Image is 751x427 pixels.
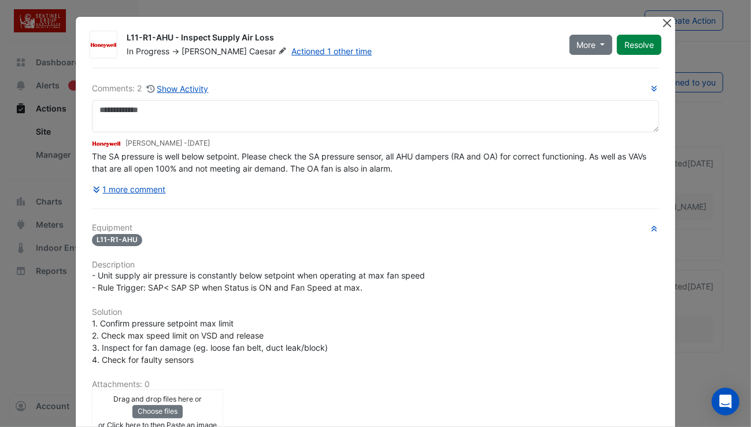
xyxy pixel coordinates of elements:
button: Resolve [617,35,661,55]
h6: Description [92,260,659,270]
span: In Progress [127,46,169,56]
div: L11-R1-AHU - Inspect Supply Air Loss [127,32,556,46]
span: 2025-10-09 11:36:08 [187,139,210,147]
button: More [569,35,613,55]
span: [PERSON_NAME] [182,46,247,56]
small: [PERSON_NAME] - [125,138,210,148]
button: Show Activity [146,82,209,95]
span: 1. Confirm pressure setpoint max limit 2. Check max speed limit on VSD and release 3. Inspect for... [92,318,328,365]
h6: Equipment [92,223,659,233]
span: -> [172,46,179,56]
button: 1 more comment [92,179,167,199]
div: Open Intercom Messenger [712,388,739,415]
span: - Unit supply air pressure is constantly below setpoint when operating at max fan speed - Rule Tr... [92,270,425,292]
span: Caesar [249,46,289,57]
button: Choose files [132,405,183,418]
h6: Solution [92,307,659,317]
img: Honeywell [92,138,121,150]
div: Comments: 2 [92,82,209,95]
small: Drag and drop files here or [113,395,202,403]
a: Actioned 1 other time [291,46,372,56]
h6: Attachments: 0 [92,380,659,389]
button: Close [661,17,673,29]
img: Honeywell [90,39,117,51]
span: More [577,39,596,51]
span: L11-R1-AHU [92,234,142,246]
span: The SA pressure is well below setpoint. Please check the SA pressure sensor, all AHU dampers (RA ... [92,151,649,173]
